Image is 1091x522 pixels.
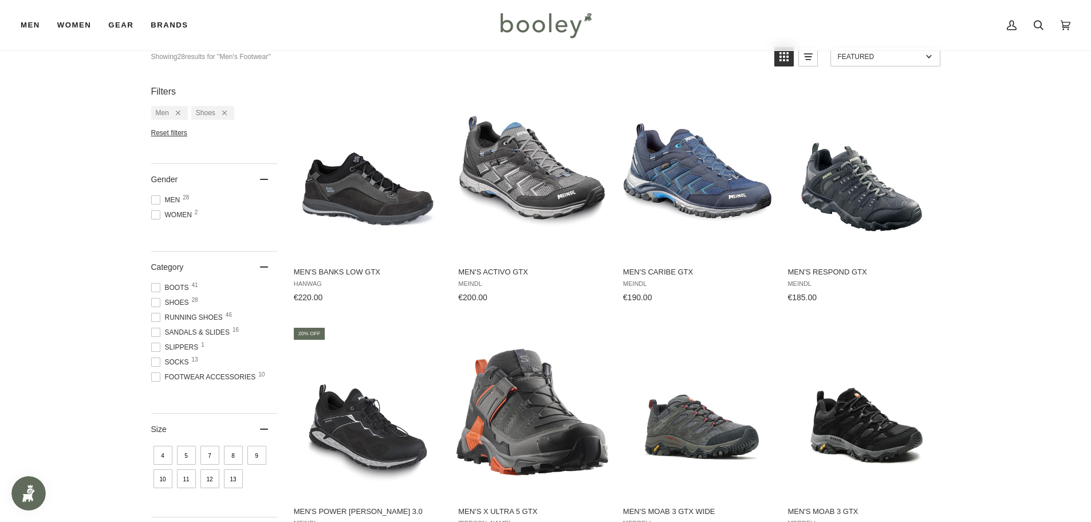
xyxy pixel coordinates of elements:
span: Shoes [196,109,215,117]
a: Men's Respond GTX [786,87,938,307]
span: Meindl [623,280,771,288]
span: 28 [192,297,198,303]
div: Remove filter: Shoes [215,109,227,117]
span: Size: 4 [153,446,172,465]
span: Size: 11 [177,469,196,488]
a: View list mode [798,47,818,66]
span: Sandals & Slides [151,327,233,337]
span: €200.00 [458,293,487,302]
span: Women [151,210,195,220]
span: Featured [838,53,922,61]
a: View grid mode [774,47,794,66]
span: Size [151,425,167,434]
b: 28 [178,53,185,61]
span: €190.00 [623,293,652,302]
span: Size: 8 [224,446,243,465]
span: Size: 9 [247,446,266,465]
span: Brands [151,19,188,31]
span: Gear [108,19,133,31]
span: Size: 12 [200,469,219,488]
span: Hanwag [294,280,442,288]
span: Shoes [151,297,192,308]
span: €185.00 [787,293,817,302]
span: Men [21,19,40,31]
span: Men's Respond GTX [787,267,936,277]
span: 16 [233,327,239,333]
img: Men's Banks Low GTX Asphalt / Black - Booley Galway [292,96,444,248]
span: Men [151,195,184,205]
iframe: Button to open loyalty program pop-up [11,476,46,511]
span: 28 [183,195,189,201]
span: Slippers [151,342,202,352]
span: Gender [151,175,178,184]
img: Meindl Men's Power Walker 3.0 Black / Silver - Booley Galway [292,336,444,488]
span: Boots [151,282,192,293]
span: Meindl [458,280,606,288]
img: Men's Caribe GTX Marine / Blue - Booley Galway [621,96,773,248]
span: 1 [201,342,204,348]
span: 10 [258,372,265,378]
span: 2 [195,210,198,215]
span: Filters [151,87,176,97]
span: Men's Moab 3 GTX [787,507,936,517]
div: Remove filter: Men [169,109,180,117]
div: 20% off [294,328,325,340]
a: Sort options [830,47,940,66]
span: Reset filters [151,129,187,137]
span: Meindl [787,280,936,288]
span: Women [57,19,91,31]
a: Men's Caribe GTX [621,87,773,307]
li: Reset filters [151,129,277,137]
span: Size: 10 [153,469,172,488]
img: Salomon Men's X Ultra 5 GTX Asphalt / Castlerock / Burnt Ochre - Booley Galway [456,336,608,488]
span: Size: 7 [200,446,219,465]
span: €220.00 [294,293,323,302]
span: Men's Activo GTX [458,267,606,277]
span: 46 [226,312,232,318]
span: Category [151,262,184,272]
img: Booley [495,9,596,42]
span: Men's Caribe GTX [623,267,771,277]
span: Socks [151,357,192,367]
span: 41 [192,282,198,288]
span: 13 [192,357,198,363]
a: Men's Activo GTX [456,87,608,307]
img: Men's Activo GTX Anthrazit / Ozean - Booley Galway [456,96,608,248]
img: Merrell Men's Moab 3 GTX Wide Beluga - Booley Galway [621,336,773,488]
img: Merrell Men's Moab 3 GTX Black / Grey - Booley Galway [786,336,938,488]
span: Men's Moab 3 GTX Wide [623,507,771,517]
span: Men's Power [PERSON_NAME] 3.0 [294,507,442,517]
span: Men's Banks Low GTX [294,267,442,277]
span: Men [156,109,169,117]
span: Men's X Ultra 5 GTX [458,507,606,517]
a: Men's Banks Low GTX [292,87,444,307]
span: Size: 5 [177,446,196,465]
span: Size: 13 [224,469,243,488]
span: Footwear Accessories [151,372,259,382]
img: Men's Respond GTX Anthracite / Lemon - Booley Galway [786,96,938,248]
div: Showing results for "Men's Footwear" [151,47,271,66]
span: Running Shoes [151,312,226,323]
